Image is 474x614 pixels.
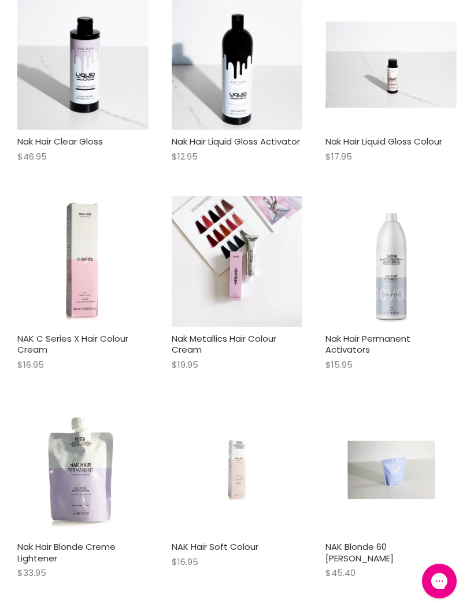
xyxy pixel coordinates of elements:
img: NAK C Series X Hair Colour Cream [39,196,127,327]
img: NAK Hair Soft Colour [194,404,281,535]
span: $45.40 [325,567,355,579]
a: Nak Hair Blonde Creme Lightener [17,404,149,535]
img: Nak Hair Liquid Gloss Colour [325,21,457,108]
span: $12.95 [172,150,198,162]
a: NAK Hair Soft Colour [172,541,258,553]
a: Nak Hair Liquid Gloss Activator [172,135,300,147]
img: NAK Blonde 60 Clay Balayage [347,404,435,535]
a: NAK Blonde 60 [PERSON_NAME] [325,541,394,564]
a: NAK C Series X Hair Colour Cream [17,196,149,327]
a: NAK Blonde 60 Clay Balayage [325,404,457,535]
a: Nak Hair Permanent Activators [325,196,457,327]
span: $33.95 [17,567,46,579]
img: Nak Metallics Hair Colour Cream [172,196,303,327]
span: $46.95 [17,150,47,162]
a: Nak Metallics Hair Colour Cream [172,332,276,356]
img: Nak Hair Permanent Activators [342,196,440,327]
span: $19.95 [172,358,198,371]
a: Nak Hair Clear Gloss [17,135,103,147]
a: Nak Hair Blonde Creme Lightener [17,541,116,564]
a: NAK C Series X Hair Colour Cream [17,332,128,356]
a: Nak Hair Liquid Gloss Colour [325,135,442,147]
span: $16.95 [17,358,44,371]
a: Nak Hair Permanent Activators [325,332,410,356]
span: $15.95 [325,358,353,371]
iframe: Gorgias live chat messenger [416,560,462,602]
img: Nak Hair Blonde Creme Lightener [17,406,149,533]
span: $16.95 [172,556,198,568]
a: NAK Hair Soft Colour [172,404,303,535]
span: $17.95 [325,150,352,162]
